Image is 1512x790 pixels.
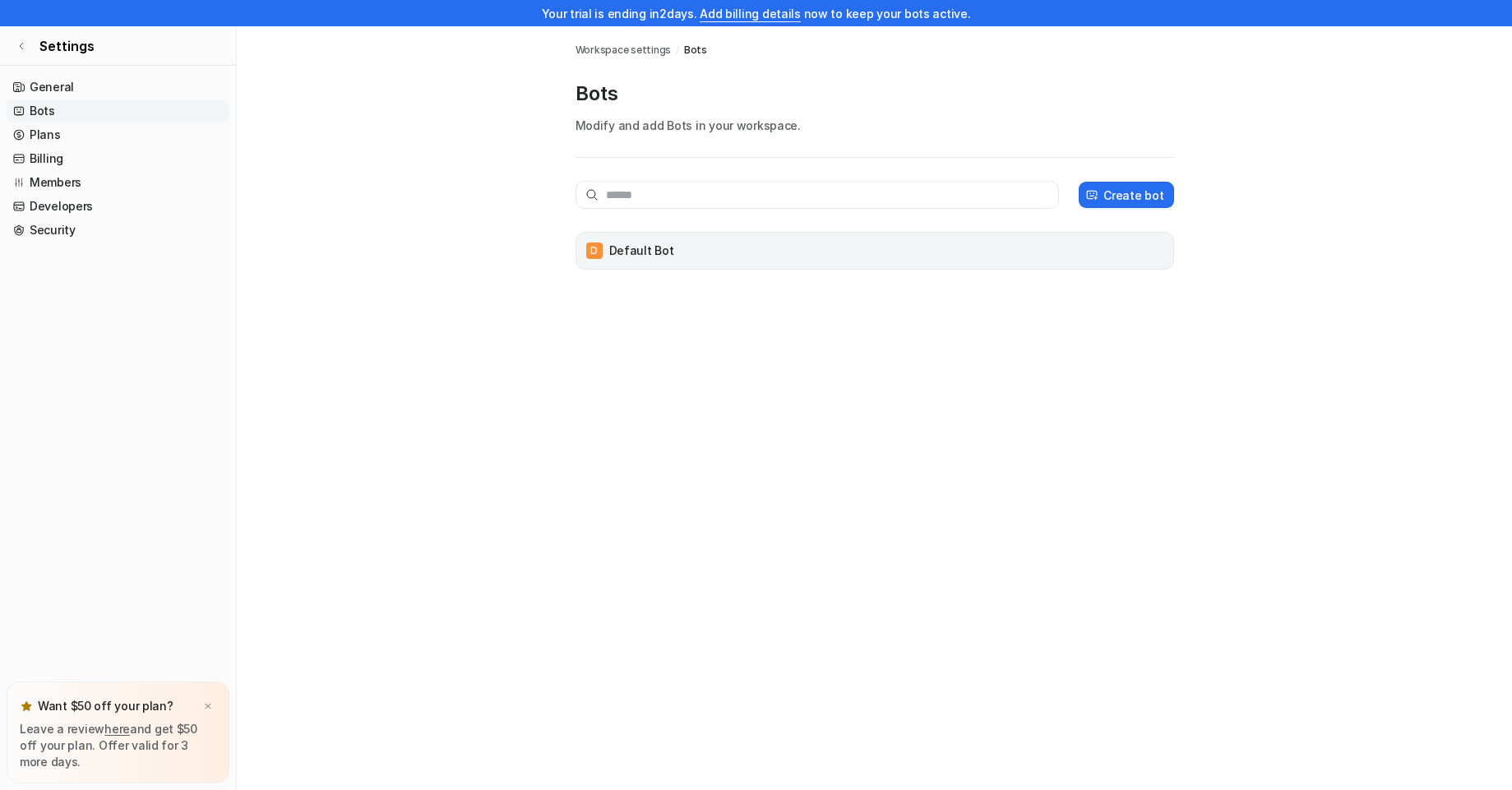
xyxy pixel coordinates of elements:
a: Bots [684,43,707,58]
a: Members [7,171,229,194]
a: Plans [7,123,229,146]
img: x [203,701,213,712]
p: Bots [576,81,1174,107]
p: Want $50 off your plan? [38,698,173,714]
a: Add billing details [700,7,801,21]
span: / [676,43,679,58]
button: Create bot [1079,182,1173,208]
a: here [104,722,130,736]
p: Leave a review and get $50 off your plan. Offer valid for 3 more days. [20,721,216,770]
img: star [20,700,33,713]
a: Billing [7,147,229,170]
p: Modify and add Bots in your workspace. [576,117,1174,134]
span: Settings [39,36,95,56]
p: Create bot [1103,187,1163,204]
a: Developers [7,195,229,218]
a: General [7,76,229,99]
a: Security [7,219,229,242]
img: create [1085,189,1098,201]
span: D [586,243,603,259]
a: Workspace settings [576,43,672,58]
p: Default Bot [609,243,674,259]
a: Bots [7,99,229,122]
